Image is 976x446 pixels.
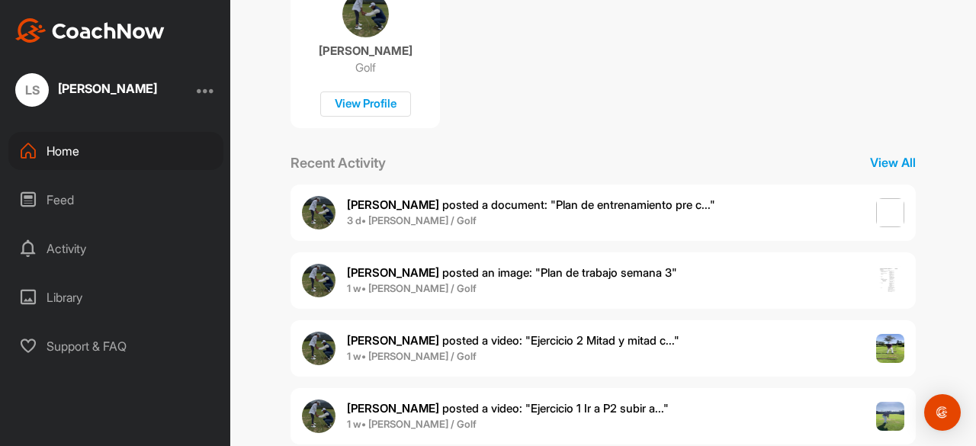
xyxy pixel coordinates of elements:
span: posted a video : " Ejercicio 2 Mitad y mitad c... " [347,333,679,348]
div: Activity [8,229,223,268]
div: Library [8,278,223,316]
span: posted a video : " Ejercicio 1 Ir a P2 subir a... " [347,401,669,416]
img: post image [876,334,905,363]
img: user avatar [302,332,335,365]
img: CoachNow [15,18,165,43]
b: [PERSON_NAME] [347,333,439,348]
p: Golf [355,60,376,75]
b: [PERSON_NAME] [347,401,439,416]
p: [PERSON_NAME] [319,43,413,59]
b: [PERSON_NAME] [347,197,439,212]
div: View Profile [320,91,411,117]
b: 1 w • [PERSON_NAME] / Golf [347,350,477,362]
span: posted an image : " Plan de trabajo semana 3 " [347,265,677,280]
img: user avatar [302,399,335,433]
div: Feed [8,181,223,219]
p: View All [870,153,916,172]
div: Open Intercom Messenger [924,394,961,431]
img: post image [876,198,905,227]
b: [PERSON_NAME] [347,265,439,280]
span: posted a document : " Plan de entrenamiento pre c... " [347,197,715,212]
b: 1 w • [PERSON_NAME] / Golf [347,282,477,294]
img: post image [876,402,905,431]
div: Home [8,132,223,170]
img: post image [876,266,905,295]
div: LS [15,73,49,107]
img: user avatar [302,264,335,297]
div: [PERSON_NAME] [58,82,157,95]
b: 3 d • [PERSON_NAME] / Golf [347,214,477,226]
b: 1 w • [PERSON_NAME] / Golf [347,418,477,430]
img: user avatar [302,196,335,229]
div: Support & FAQ [8,327,223,365]
p: Recent Activity [291,152,386,173]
